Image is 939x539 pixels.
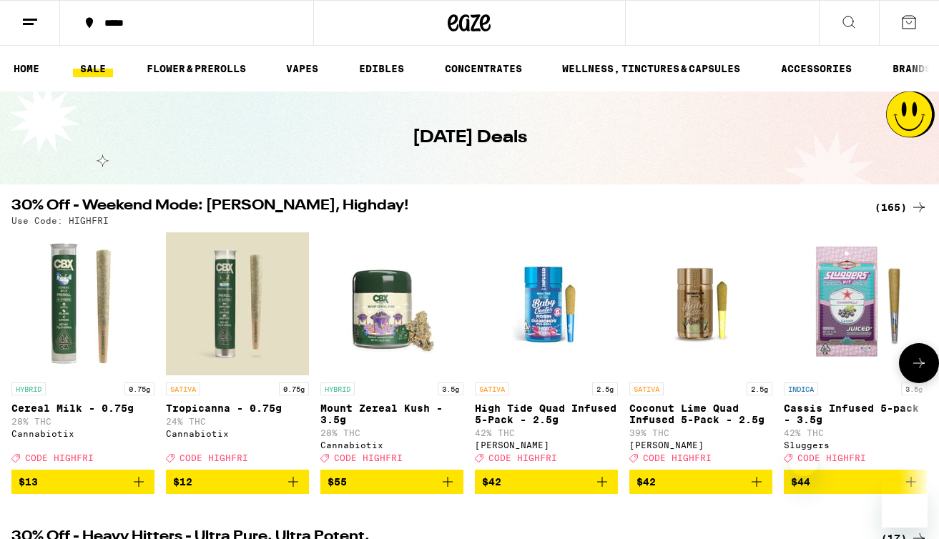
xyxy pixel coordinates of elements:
[784,440,927,450] div: Sluggers
[475,428,618,437] p: 42% THC
[475,440,618,450] div: [PERSON_NAME]
[482,476,501,488] span: $42
[488,453,557,463] span: CODE HIGHFRI
[784,402,927,425] p: Cassis Infused 5-pack - 3.5g
[166,470,309,494] button: Add to bag
[180,453,248,463] span: CODE HIGHFRI
[166,382,200,395] p: SATIVA
[166,402,309,414] p: Tropicanna - 0.75g
[352,60,411,77] a: EDIBLES
[413,126,527,150] h1: [DATE] Deals
[11,402,154,414] p: Cereal Milk - 0.75g
[629,402,772,425] p: Coconut Lime Quad Infused 5-Pack - 2.5g
[334,453,403,463] span: CODE HIGHFRI
[438,60,529,77] a: CONCENTRATES
[747,382,772,395] p: 2.5g
[784,382,818,395] p: INDICA
[25,453,94,463] span: CODE HIGHFRI
[320,440,463,450] div: Cannabiotix
[475,382,509,395] p: SATIVA
[784,428,927,437] p: 42% THC
[901,382,927,395] p: 3.5g
[11,382,46,395] p: HYBRID
[592,382,618,395] p: 2.5g
[555,60,747,77] a: WELLNESS, TINCTURES & CAPSULES
[885,60,938,77] a: BRANDS
[475,470,618,494] button: Add to bag
[629,428,772,437] p: 39% THC
[875,199,928,216] a: (165)
[475,232,618,470] a: Open page for High Tide Quad Infused 5-Pack - 2.5g from Jeeter
[438,382,463,395] p: 3.5g
[629,232,772,470] a: Open page for Coconut Lime Quad Infused 5-Pack - 2.5g from Jeeter
[279,60,325,77] a: VAPES
[882,482,928,528] iframe: Button to launch messaging window
[11,429,154,438] div: Cannabiotix
[11,417,154,426] p: 28% THC
[636,476,656,488] span: $42
[166,232,309,470] a: Open page for Tropicanna - 0.75g from Cannabiotix
[320,382,355,395] p: HYBRID
[166,417,309,426] p: 24% THC
[320,232,463,470] a: Open page for Mount Zereal Kush - 3.5g from Cannabiotix
[320,402,463,425] p: Mount Zereal Kush - 3.5g
[11,199,857,216] h2: 30% Off - Weekend Mode: [PERSON_NAME], Highday!
[643,453,712,463] span: CODE HIGHFRI
[173,476,192,488] span: $12
[629,440,772,450] div: [PERSON_NAME]
[774,60,859,77] a: ACCESSORIES
[475,402,618,425] p: High Tide Quad Infused 5-Pack - 2.5g
[320,428,463,437] p: 28% THC
[11,232,154,470] a: Open page for Cereal Milk - 0.75g from Cannabiotix
[11,232,154,375] img: Cannabiotix - Cereal Milk - 0.75g
[784,470,927,494] button: Add to bag
[6,60,46,77] a: HOME
[139,60,253,77] a: FLOWER & PREROLLS
[166,232,309,375] img: Cannabiotix - Tropicanna - 0.75g
[166,429,309,438] div: Cannabiotix
[791,476,810,488] span: $44
[784,232,927,470] a: Open page for Cassis Infused 5-pack - 3.5g from Sluggers
[629,382,664,395] p: SATIVA
[124,382,154,395] p: 0.75g
[790,447,818,476] iframe: Close message
[279,382,309,395] p: 0.75g
[73,60,113,77] a: SALE
[475,232,618,375] img: Jeeter - High Tide Quad Infused 5-Pack - 2.5g
[320,232,463,375] img: Cannabiotix - Mount Zereal Kush - 3.5g
[784,232,927,375] img: Sluggers - Cassis Infused 5-pack - 3.5g
[19,476,38,488] span: $13
[11,470,154,494] button: Add to bag
[629,232,772,375] img: Jeeter - Coconut Lime Quad Infused 5-Pack - 2.5g
[328,476,347,488] span: $55
[11,216,109,225] p: Use Code: HIGHFRI
[320,470,463,494] button: Add to bag
[629,470,772,494] button: Add to bag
